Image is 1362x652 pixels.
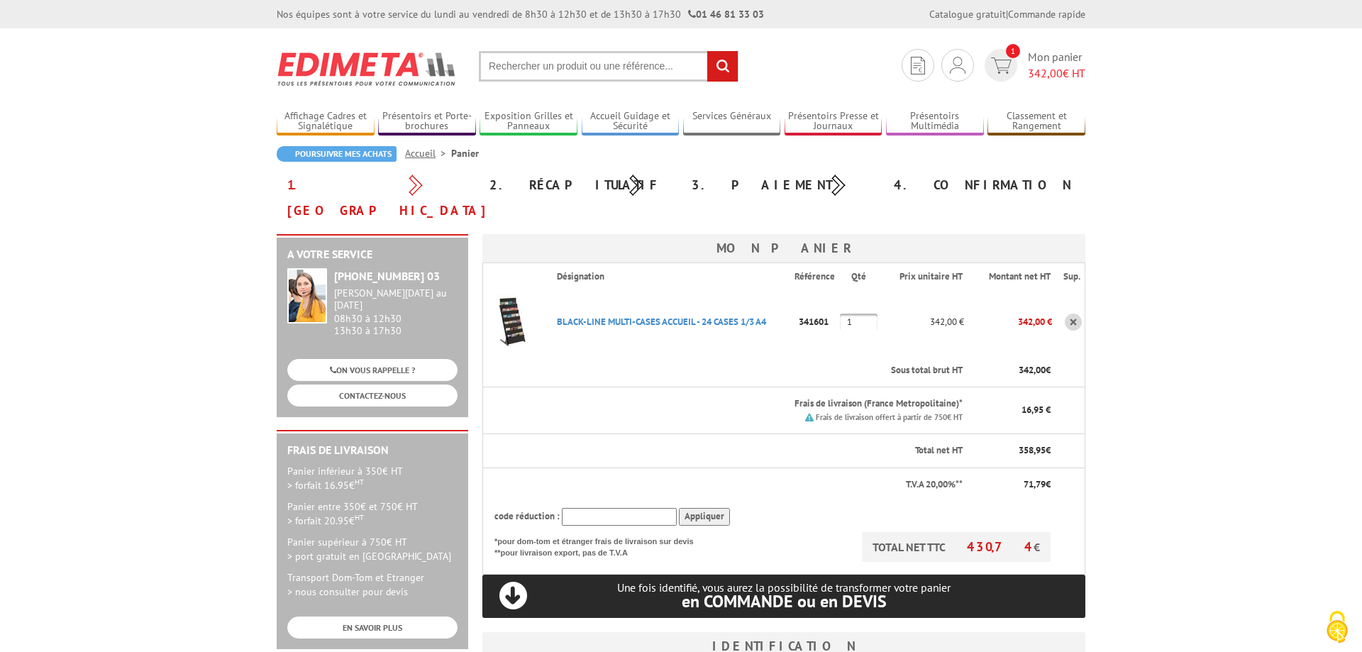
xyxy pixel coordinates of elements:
[334,287,458,336] div: 08h30 à 12h30 13h30 à 17h30
[862,532,1051,562] p: TOTAL NET TTC €
[794,309,841,334] p: 341601
[277,43,458,95] img: Edimeta
[494,532,707,558] p: *pour dom-tom et étranger frais de livraison sur devis **pour livraison export, pas de T.V.A
[287,585,408,598] span: > nous consulter pour devis
[881,309,964,334] p: 342,00 €
[277,146,397,162] a: Poursuivre mes achats
[967,538,1034,555] span: 430,74
[482,581,1085,610] p: Une fois identifié, vous aurez la possibilité de transformer votre panier
[1312,604,1362,652] button: Cookies (fenêtre modale)
[1024,478,1046,490] span: 71,79
[378,110,476,133] a: Présentoirs et Porte-brochures
[287,444,458,457] h2: Frais de Livraison
[483,294,540,350] img: BLACK-LINE MULTI-CASES ACCUEIL - 24 CASES 1/3 A4
[950,57,965,74] img: devis rapide
[334,269,440,283] strong: [PHONE_NUMBER] 03
[840,263,881,290] th: Qté
[1019,444,1046,456] span: 358,95
[688,8,764,21] strong: 01 46 81 33 03
[277,172,479,223] div: 1. [GEOGRAPHIC_DATA]
[816,412,963,422] small: Frais de livraison offert à partir de 750€ HT
[480,110,577,133] a: Exposition Grilles et Panneaux
[334,287,458,311] div: [PERSON_NAME][DATE] au [DATE]
[1028,66,1063,80] span: 342,00
[975,364,1051,377] p: €
[1028,49,1085,82] span: Mon panier
[964,309,1052,334] p: 342,00 €
[277,7,764,21] div: Nos équipes sont à votre service du lundi au vendredi de 8h30 à 12h30 et de 13h30 à 17h30
[494,510,560,522] span: code réduction :
[287,268,327,324] img: widget-service.jpg
[975,478,1051,492] p: €
[546,354,965,387] th: Sous total brut HT
[287,464,458,492] p: Panier inférieur à 350€ HT
[679,508,730,526] input: Appliquer
[1028,65,1085,82] span: € HT
[287,535,458,563] p: Panier supérieur à 750€ HT
[287,359,458,381] a: ON VOUS RAPPELLE ?
[277,110,375,133] a: Affichage Cadres et Signalétique
[355,512,364,522] sup: HT
[805,413,814,421] img: picto.png
[929,7,1085,21] div: |
[1052,263,1085,290] th: Sup.
[1021,404,1051,416] span: 16,95 €
[682,590,887,612] span: en COMMANDE ou en DEVIS
[546,263,794,290] th: Désignation
[883,172,1085,198] div: 4. Confirmation
[929,8,1006,21] a: Catalogue gratuit
[794,270,839,284] p: Référence
[287,499,458,528] p: Panier entre 350€ et 750€ HT
[1319,609,1355,645] img: Cookies (fenêtre modale)
[287,385,458,407] a: CONTACTEZ-NOUS
[1019,364,1046,376] span: 342,00
[785,110,882,133] a: Présentoirs Presse et Journaux
[287,617,458,639] a: EN SAVOIR PLUS
[1006,44,1020,58] span: 1
[975,444,1051,458] p: €
[479,51,738,82] input: Rechercher un produit ou une référence...
[911,57,925,74] img: devis rapide
[287,479,364,492] span: > forfait 16.95€
[975,270,1051,284] p: Montant net HT
[287,248,458,261] h2: A votre service
[707,51,738,82] input: rechercher
[494,444,963,458] p: Total net HT
[981,49,1085,82] a: devis rapide 1 Mon panier 342,00€ HT
[287,514,364,527] span: > forfait 20.95€
[494,478,963,492] p: T.V.A 20,00%**
[355,477,364,487] sup: HT
[1008,8,1085,21] a: Commande rapide
[479,172,681,198] div: 2. Récapitulatif
[582,110,680,133] a: Accueil Guidage et Sécurité
[557,316,766,328] a: BLACK-LINE MULTI-CASES ACCUEIL - 24 CASES 1/3 A4
[892,270,963,284] p: Prix unitaire HT
[405,147,451,160] a: Accueil
[287,570,458,599] p: Transport Dom-Tom et Etranger
[287,550,451,563] span: > port gratuit en [GEOGRAPHIC_DATA]
[987,110,1085,133] a: Classement et Rangement
[886,110,984,133] a: Présentoirs Multimédia
[557,397,963,411] p: Frais de livraison (France Metropolitaine)*
[482,234,1085,263] h3: Mon panier
[991,57,1012,74] img: devis rapide
[681,172,883,198] div: 3. Paiement
[451,146,479,160] li: Panier
[683,110,781,133] a: Services Généraux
